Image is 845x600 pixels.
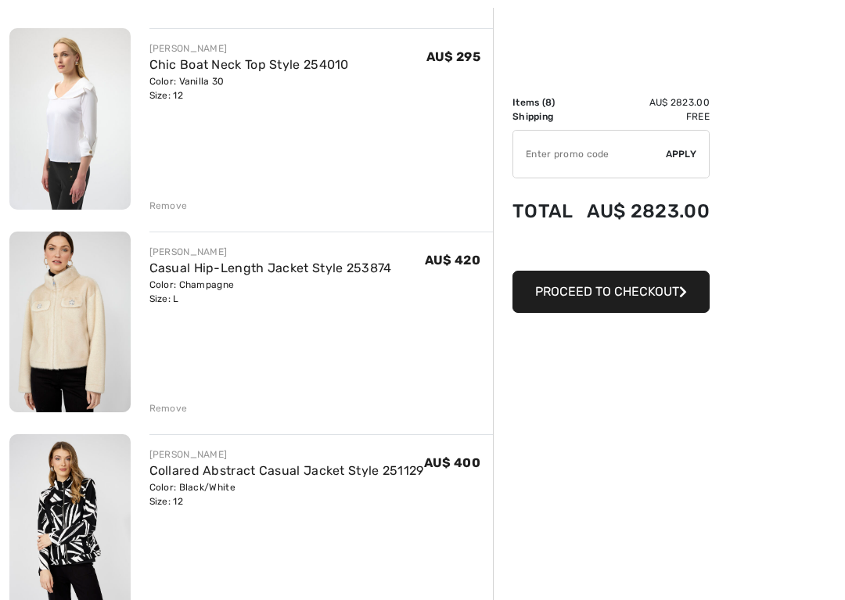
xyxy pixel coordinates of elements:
div: Remove [149,199,188,213]
td: Free [577,110,710,124]
span: Apply [666,147,697,161]
button: Proceed to Checkout [512,271,710,313]
span: AU$ 400 [424,455,480,470]
span: AU$ 295 [426,49,480,64]
img: Chic Boat Neck Top Style 254010 [9,28,131,209]
span: AU$ 420 [425,253,480,268]
td: Total [512,185,577,238]
td: Items ( ) [512,95,577,110]
img: Casual Hip-Length Jacket Style 253874 [9,232,131,413]
div: [PERSON_NAME] [149,245,392,259]
input: Promo code [513,131,666,178]
a: Chic Boat Neck Top Style 254010 [149,57,349,72]
a: Casual Hip-Length Jacket Style 253874 [149,260,392,275]
div: Color: Vanilla 30 Size: 12 [149,74,349,102]
td: Shipping [512,110,577,124]
td: AU$ 2823.00 [577,95,710,110]
div: Color: Black/White Size: 12 [149,480,424,508]
div: [PERSON_NAME] [149,447,424,462]
span: Proceed to Checkout [535,284,679,299]
td: AU$ 2823.00 [577,185,710,238]
div: Color: Champagne Size: L [149,278,392,306]
span: 8 [545,97,552,108]
iframe: PayPal [512,238,710,265]
a: Collared Abstract Casual Jacket Style 251129 [149,463,424,478]
div: [PERSON_NAME] [149,41,349,56]
div: Remove [149,401,188,415]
